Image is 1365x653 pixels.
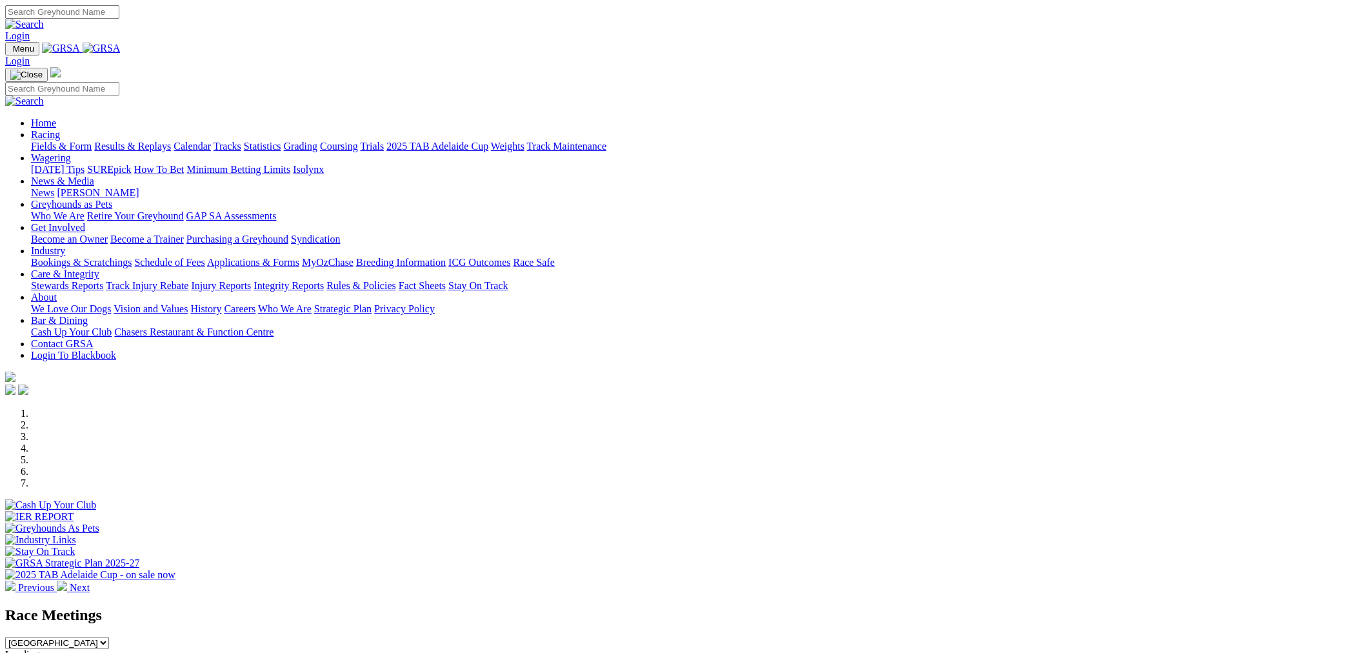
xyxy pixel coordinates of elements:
a: MyOzChase [302,257,354,268]
div: Industry [31,257,1360,268]
a: Minimum Betting Limits [186,164,290,175]
img: logo-grsa-white.png [5,372,15,382]
img: IER REPORT [5,511,74,523]
button: Toggle navigation [5,42,39,55]
a: Login To Blackbook [31,350,116,361]
img: 2025 TAB Adelaide Cup - on sale now [5,569,175,581]
a: Tracks [214,141,241,152]
h2: Race Meetings [5,607,1360,624]
a: Industry [31,245,65,256]
a: Strategic Plan [314,303,372,314]
img: Greyhounds As Pets [5,523,99,534]
a: News & Media [31,176,94,186]
a: News [31,187,54,198]
a: History [190,303,221,314]
img: facebook.svg [5,385,15,395]
a: ICG Outcomes [448,257,510,268]
input: Search [5,82,119,95]
a: GAP SA Assessments [186,210,277,221]
div: Get Involved [31,234,1360,245]
a: Next [57,582,90,593]
a: Who We Are [31,210,85,221]
a: Statistics [244,141,281,152]
a: Weights [491,141,524,152]
a: Become an Owner [31,234,108,245]
a: Login [5,55,30,66]
img: chevron-right-pager-white.svg [57,581,67,591]
a: Get Involved [31,222,85,233]
a: Racing [31,129,60,140]
img: twitter.svg [18,385,28,395]
img: Stay On Track [5,546,75,558]
a: Retire Your Greyhound [87,210,184,221]
a: Track Maintenance [527,141,606,152]
a: Purchasing a Greyhound [186,234,288,245]
a: How To Bet [134,164,184,175]
a: Vision and Values [114,303,188,314]
div: Wagering [31,164,1360,176]
a: 2025 TAB Adelaide Cup [386,141,488,152]
img: chevron-left-pager-white.svg [5,581,15,591]
a: Contact GRSA [31,338,93,349]
a: Applications & Forms [207,257,299,268]
img: GRSA Strategic Plan 2025-27 [5,558,139,569]
img: GRSA [83,43,121,54]
a: Stay On Track [448,280,508,291]
a: Bookings & Scratchings [31,257,132,268]
a: Greyhounds as Pets [31,199,112,210]
a: Isolynx [293,164,324,175]
img: Search [5,19,44,30]
a: Cash Up Your Club [31,326,112,337]
a: Breeding Information [356,257,446,268]
div: Racing [31,141,1360,152]
div: Greyhounds as Pets [31,210,1360,222]
img: Close [10,70,43,80]
span: Menu [13,44,34,54]
a: Fields & Form [31,141,92,152]
a: Privacy Policy [374,303,435,314]
a: Fact Sheets [399,280,446,291]
a: Track Injury Rebate [106,280,188,291]
a: Who We Are [258,303,312,314]
a: Grading [284,141,317,152]
div: Care & Integrity [31,280,1360,292]
a: Chasers Restaurant & Function Centre [114,326,274,337]
a: Wagering [31,152,71,163]
a: We Love Our Dogs [31,303,111,314]
a: Rules & Policies [326,280,396,291]
a: Home [31,117,56,128]
a: Integrity Reports [254,280,324,291]
a: Careers [224,303,255,314]
img: Industry Links [5,534,76,546]
a: Results & Replays [94,141,171,152]
a: [DATE] Tips [31,164,85,175]
img: GRSA [42,43,80,54]
div: Bar & Dining [31,326,1360,338]
a: Stewards Reports [31,280,103,291]
input: Search [5,5,119,19]
div: About [31,303,1360,315]
a: Syndication [291,234,340,245]
a: About [31,292,57,303]
a: Previous [5,582,57,593]
a: Trials [360,141,384,152]
span: Next [70,582,90,593]
a: Race Safe [513,257,554,268]
a: [PERSON_NAME] [57,187,139,198]
a: Login [5,30,30,41]
img: Cash Up Your Club [5,499,96,511]
div: News & Media [31,187,1360,199]
a: Injury Reports [191,280,251,291]
a: Bar & Dining [31,315,88,326]
a: Calendar [174,141,211,152]
img: Search [5,95,44,107]
a: Care & Integrity [31,268,99,279]
img: logo-grsa-white.png [50,67,61,77]
a: Coursing [320,141,358,152]
a: Become a Trainer [110,234,184,245]
button: Toggle navigation [5,68,48,82]
a: Schedule of Fees [134,257,204,268]
a: SUREpick [87,164,131,175]
span: Previous [18,582,54,593]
